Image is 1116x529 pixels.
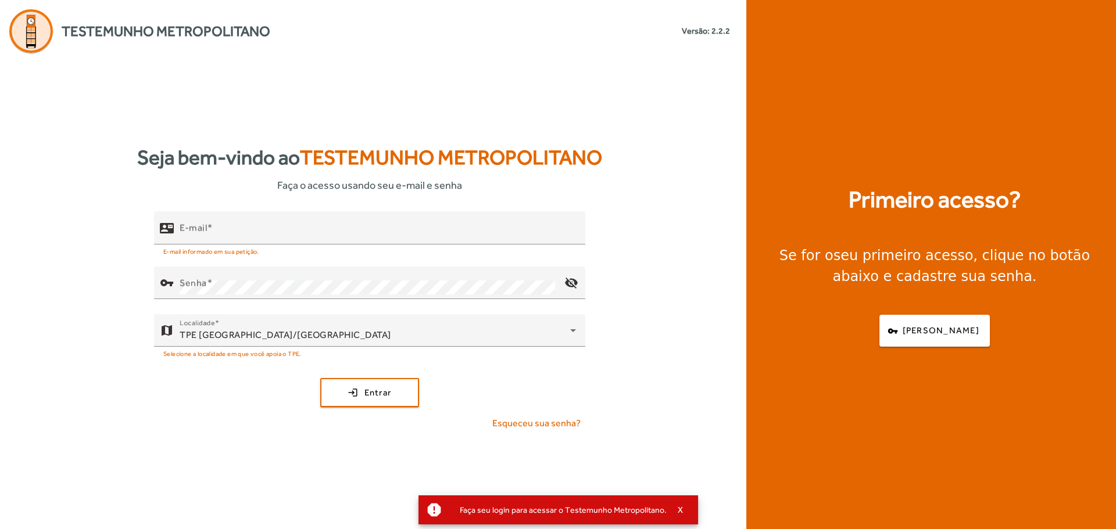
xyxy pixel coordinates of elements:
[180,329,391,340] span: TPE [GEOGRAPHIC_DATA]/[GEOGRAPHIC_DATA]
[9,9,53,53] img: Logo Agenda
[425,501,443,519] mat-icon: report
[903,324,979,337] span: [PERSON_NAME]
[364,386,392,400] span: Entrar
[682,25,730,37] small: Versão: 2.2.2
[180,319,215,327] mat-label: Localidade
[492,416,581,430] span: Esqueceu sua senha?
[557,269,585,297] mat-icon: visibility_off
[62,21,270,42] span: Testemunho Metropolitano
[137,142,602,173] strong: Seja bem-vindo ao
[450,502,667,518] div: Faça seu login para acessar o Testemunho Metropolitano.
[163,347,302,359] mat-hint: Selecione a localidade em que você apoia o TPE.
[849,182,1021,217] strong: Primeiro acesso?
[760,245,1109,287] div: Se for o , clique no botão abaixo e cadastre sua senha.
[834,247,974,264] strong: seu primeiro acesso
[667,505,696,515] button: X
[300,146,602,169] span: Testemunho Metropolitano
[163,244,259,257] mat-hint: E-mail informado em sua petição.
[678,505,684,515] span: X
[879,315,990,347] button: [PERSON_NAME]
[180,278,207,289] mat-label: Senha
[320,378,419,407] button: Entrar
[160,276,174,290] mat-icon: vpn_key
[160,323,174,337] mat-icon: map
[277,177,462,193] span: Faça o acesso usando seu e-mail e senha
[160,221,174,235] mat-icon: contact_mail
[180,222,207,233] mat-label: E-mail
